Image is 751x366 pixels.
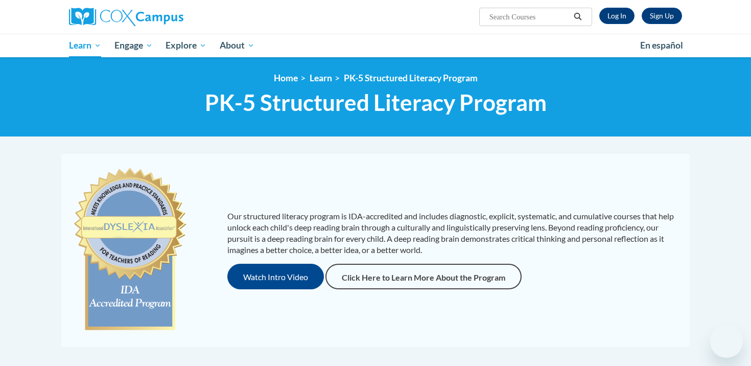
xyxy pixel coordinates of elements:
span: En español [640,40,683,51]
img: Cox Campus [69,8,183,26]
button: Watch Intro Video [227,264,324,289]
a: About [213,34,261,57]
span: About [220,39,254,52]
button: Search [570,11,585,23]
a: Cox Campus [69,8,263,26]
span: Learn [69,39,101,52]
a: Click Here to Learn More About the Program [325,264,522,289]
a: Log In [599,8,635,24]
a: Register [642,8,682,24]
a: PK-5 Structured Literacy Program [344,73,478,83]
img: c477cda6-e343-453b-bfce-d6f9e9818e1c.png [72,163,189,337]
div: Main menu [54,34,697,57]
a: Home [274,73,298,83]
span: Engage [114,39,153,52]
input: Search Courses [488,11,570,23]
span: PK-5 Structured Literacy Program [205,89,547,116]
a: Explore [159,34,213,57]
a: Engage [108,34,159,57]
a: En español [633,35,690,56]
p: Our structured literacy program is IDA-accredited and includes diagnostic, explicit, systematic, ... [227,211,679,256]
iframe: Button to launch messaging window [710,325,743,358]
a: Learn [310,73,332,83]
a: Learn [62,34,108,57]
span: Explore [166,39,206,52]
